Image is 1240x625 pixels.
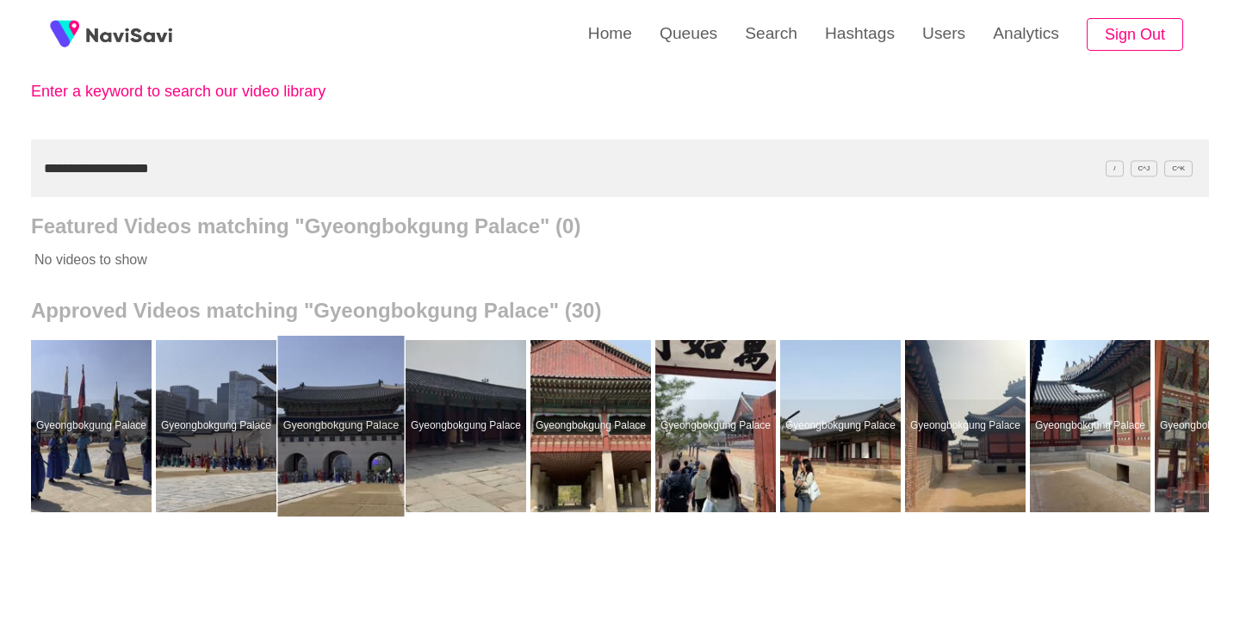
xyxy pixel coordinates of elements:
button: Sign Out [1087,18,1183,52]
a: Gyeongbokgung PalaceGyeongbokgung Palace [530,340,655,512]
a: Gyeongbokgung PalaceGyeongbokgung Palace [780,340,905,512]
span: C^J [1131,160,1158,176]
a: Gyeongbokgung PalaceGyeongbokgung Palace [31,340,156,512]
a: Gyeongbokgung PalaceGyeongbokgung Palace [1030,340,1155,512]
img: fireSpot [43,13,86,56]
a: Gyeongbokgung PalaceGyeongbokgung Palace [905,340,1030,512]
h2: Featured Videos matching "Gyeongbokgung Palace" (0) [31,214,1209,238]
h2: Approved Videos matching "Gyeongbokgung Palace" (30) [31,299,1209,323]
p: Enter a keyword to search our video library [31,83,410,101]
a: Gyeongbokgung PalaceGyeongbokgung Palace [156,340,281,512]
span: C^K [1164,160,1193,176]
a: Gyeongbokgung PalaceGyeongbokgung Palace [655,340,780,512]
span: / [1106,160,1123,176]
a: Gyeongbokgung PalaceGyeongbokgung Palace [281,340,406,512]
a: Gyeongbokgung PalaceGyeongbokgung Palace [406,340,530,512]
p: No videos to show [31,238,1091,282]
img: fireSpot [86,26,172,43]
